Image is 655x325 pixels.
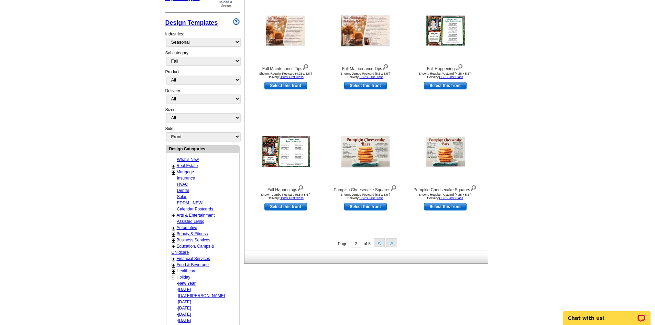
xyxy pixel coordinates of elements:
div: Shown: Regular Postcard (4.25 x 5.6") Delivery: [248,72,324,79]
a: Business Services [177,238,210,242]
div: - [172,280,239,286]
a: USPS First Class [280,75,304,79]
div: Delivery: [165,88,240,107]
div: Design Categories [166,145,239,152]
div: - [172,311,239,317]
button: > [386,238,397,247]
a: [DATE][PERSON_NAME] [178,293,225,298]
img: view design details [382,63,389,70]
div: Subcategory: [165,50,240,69]
div: Shown: Jumbo Postcard (5.5 x 8.5") Delivery: [248,193,324,200]
div: Fall Happenings [407,63,483,72]
a: use this design [264,82,307,89]
div: - [172,317,239,324]
img: Fall Happenings [262,136,310,167]
a: [DATE] [178,306,191,311]
div: Shown: Regular Postcard (4.25 x 5.6") Delivery: [407,72,483,79]
div: Fall Maintenance Tips [328,63,403,72]
a: [DATE] [178,287,191,292]
a: USPS First Class [439,196,463,200]
a: use this design [424,82,467,89]
a: [DATE] [178,312,191,317]
div: - [172,286,239,293]
a: Mortgage [177,170,194,174]
span: Page [338,241,347,246]
a: use this design [344,82,387,89]
a: What's New [177,157,199,162]
a: EDDM - NEW! [177,201,204,205]
button: < [374,238,385,247]
div: - [172,293,239,299]
img: Pumpkin Cheesecake Squares [426,137,465,167]
iframe: LiveChat chat widget [558,303,655,325]
img: view design details [302,63,309,70]
div: Sizes: [165,107,240,126]
a: use this design [424,203,467,210]
a: Real Estate [177,163,198,168]
a: USPS First Class [359,196,383,200]
div: Shown: Jumbo Postcard (5.5 x 8.5") Delivery: [328,193,403,200]
a: Arts & Entertainment [177,213,215,218]
img: Fall Maintenance Tips [266,16,305,46]
a: + [172,231,175,237]
div: Industries: [165,28,240,50]
img: Fall Maintenance Tips [341,15,390,46]
a: Calendar Postcards [177,207,213,212]
a: + [172,256,175,262]
a: USPS First Class [359,75,383,79]
a: [DATE] [178,318,191,323]
a: New Year [178,281,196,286]
a: Design Templates [165,19,218,26]
a: + [172,170,175,175]
a: Financial Services [177,256,210,261]
a: + [172,163,175,169]
div: Shown: Regular Postcard (4.25 x 5.6") Delivery: [407,193,483,200]
img: view design details [470,184,477,191]
a: + [172,225,175,231]
div: Pumpkin Cheesecake Squares [328,184,403,193]
div: Pumpkin Cheesecake Squares [407,184,483,193]
a: + [172,269,175,274]
a: HVAC [177,182,188,187]
a: + [172,244,175,249]
a: Automotive [177,225,197,230]
img: design-wizard-help-icon.png [233,18,240,25]
a: Education, Camps & Childcare [172,244,214,255]
a: Food & Beverage [177,262,209,267]
a: use this design [264,203,307,210]
a: Insurance [177,176,195,181]
div: Side: [165,126,240,142]
div: Shown: Jumbo Postcard (5.5 x 8.5") Delivery: [328,72,403,79]
a: use this design [344,203,387,210]
div: Product: [165,69,240,88]
a: USPS First Class [439,75,463,79]
div: Fall Maintenance Tips [248,63,324,72]
img: view design details [390,184,397,191]
div: - [172,305,239,311]
img: view design details [457,63,463,70]
a: Solar [177,194,187,199]
a: Dental [177,188,189,193]
div: Fall Happenings [248,184,324,193]
a: + [172,213,175,218]
img: view design details [297,184,304,191]
a: Assisted Living [177,219,205,224]
a: Beauty & Fitness [177,231,208,236]
a: [DATE] [178,300,191,304]
div: - [172,299,239,305]
span: of 5 [364,241,371,246]
a: + [172,262,175,268]
img: Pumpkin Cheesecake Squares [341,136,390,167]
a: + [172,238,175,243]
img: Fall Happenings [426,16,465,46]
a: - [172,275,174,280]
a: Healthcare [177,269,197,273]
a: Holiday [177,275,190,280]
a: USPS First Class [280,196,304,200]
